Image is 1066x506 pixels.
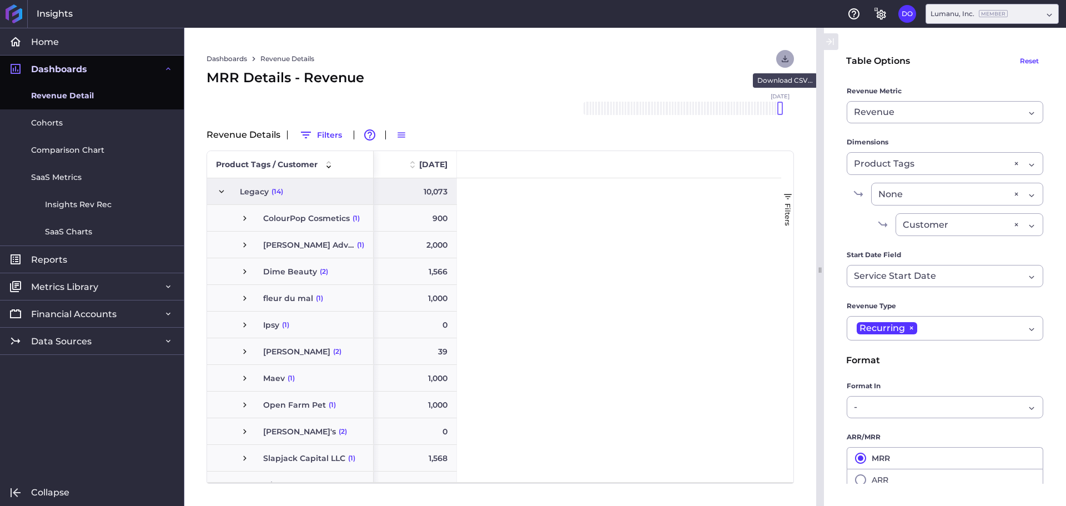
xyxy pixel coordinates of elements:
[847,86,902,97] span: Revenue Metric
[854,106,894,119] span: Revenue
[847,316,1043,340] div: Dropdown select
[31,144,104,156] span: Comparison Chart
[926,4,1059,24] div: Dropdown select
[871,183,1043,206] div: Dropdown select
[357,232,364,258] span: (1)
[263,365,285,391] span: Maev
[896,213,1043,236] div: Dropdown select
[374,418,457,445] div: Press SPACE to select this row.
[374,258,457,285] div: Press SPACE to select this row.
[31,335,92,347] span: Data Sources
[374,178,457,205] div: Press SPACE to select this row.
[1014,187,1019,201] div: ×
[263,392,326,418] span: Open Farm Pet
[207,126,794,144] div: Revenue Details
[845,5,863,23] button: Help
[374,445,457,472] div: Press SPACE to select this row.
[847,265,1043,287] div: Dropdown select
[271,179,283,204] span: (14)
[31,308,117,320] span: Financial Accounts
[847,447,1043,469] button: MRR
[374,338,457,364] div: 39
[872,5,889,23] button: General Settings
[207,205,374,232] div: Press SPACE to select this row.
[374,392,457,418] div: 1,000
[301,472,308,498] span: (1)
[776,50,794,68] button: User Menu
[374,365,457,391] div: 1,000
[1014,157,1019,171] div: ×
[207,445,374,472] div: Press SPACE to select this row.
[847,380,881,392] span: Format In
[207,312,374,338] div: Press SPACE to select this row.
[263,312,279,338] span: Ipsy
[45,199,112,211] span: Insights Rev Rec
[263,206,350,231] span: ColourPop Cosmetics
[847,396,1043,418] div: Dropdown select
[847,101,1043,123] div: Dropdown select
[374,232,457,258] div: 2,000
[207,68,794,88] div: MRR Details - Revenue
[374,338,457,365] div: Press SPACE to select this row.
[878,188,903,201] span: None
[348,445,355,471] span: (1)
[260,54,314,64] a: Revenue Details
[207,365,374,392] div: Press SPACE to select this row.
[1015,50,1044,72] button: Reset
[31,281,98,293] span: Metrics Library
[905,322,917,334] span: ×
[847,469,1043,491] button: ARR
[859,322,905,334] span: Recurring
[931,9,1008,19] div: Lumanu, Inc.
[207,232,374,258] div: Press SPACE to select this row.
[207,285,374,312] div: Press SPACE to select this row.
[207,392,374,418] div: Press SPACE to select this row.
[1014,218,1019,232] div: ×
[207,418,374,445] div: Press SPACE to select this row.
[333,339,341,364] span: (2)
[207,54,247,64] a: Dashboards
[339,419,347,444] span: (2)
[374,258,457,284] div: 1,566
[374,285,457,312] div: Press SPACE to select this row.
[854,400,857,414] span: -
[979,10,1008,17] ins: Member
[263,445,345,471] span: Slapjack Capital LLC
[288,365,295,391] span: (1)
[31,487,69,498] span: Collapse
[207,178,374,205] div: Press SPACE to select this row.
[898,5,916,23] button: User Menu
[847,300,896,312] span: Revenue Type
[419,159,447,169] span: [DATE]
[353,206,360,231] span: (1)
[374,312,457,338] div: Press SPACE to select this row.
[316,285,323,311] span: (1)
[207,338,374,365] div: Press SPACE to select this row.
[374,205,457,232] div: Press SPACE to select this row.
[771,94,790,123] span: [DATE]
[263,285,313,311] span: fleur du mal
[207,472,374,498] div: Press SPACE to select this row.
[31,117,63,129] span: Cohorts
[294,126,347,144] button: Filters
[320,259,328,284] span: (2)
[263,472,298,498] span: whatnot
[31,63,87,75] span: Dashboards
[263,232,354,258] span: [PERSON_NAME] Advertising Inc.
[374,472,457,498] div: Press SPACE to select this row.
[374,285,457,311] div: 1,000
[263,419,336,444] span: [PERSON_NAME]'s
[207,258,374,285] div: Press SPACE to select this row.
[846,54,910,68] div: Table Options
[374,472,457,498] div: 1,000
[263,259,317,284] span: Dime Beauty
[374,418,457,444] div: 0
[903,218,948,232] span: Customer
[783,203,792,226] span: Filters
[31,90,94,102] span: Revenue Detail
[374,205,457,231] div: 900
[846,354,1044,367] div: Format
[847,152,1043,175] div: Dropdown select
[31,36,59,48] span: Home
[263,339,330,364] span: [PERSON_NAME]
